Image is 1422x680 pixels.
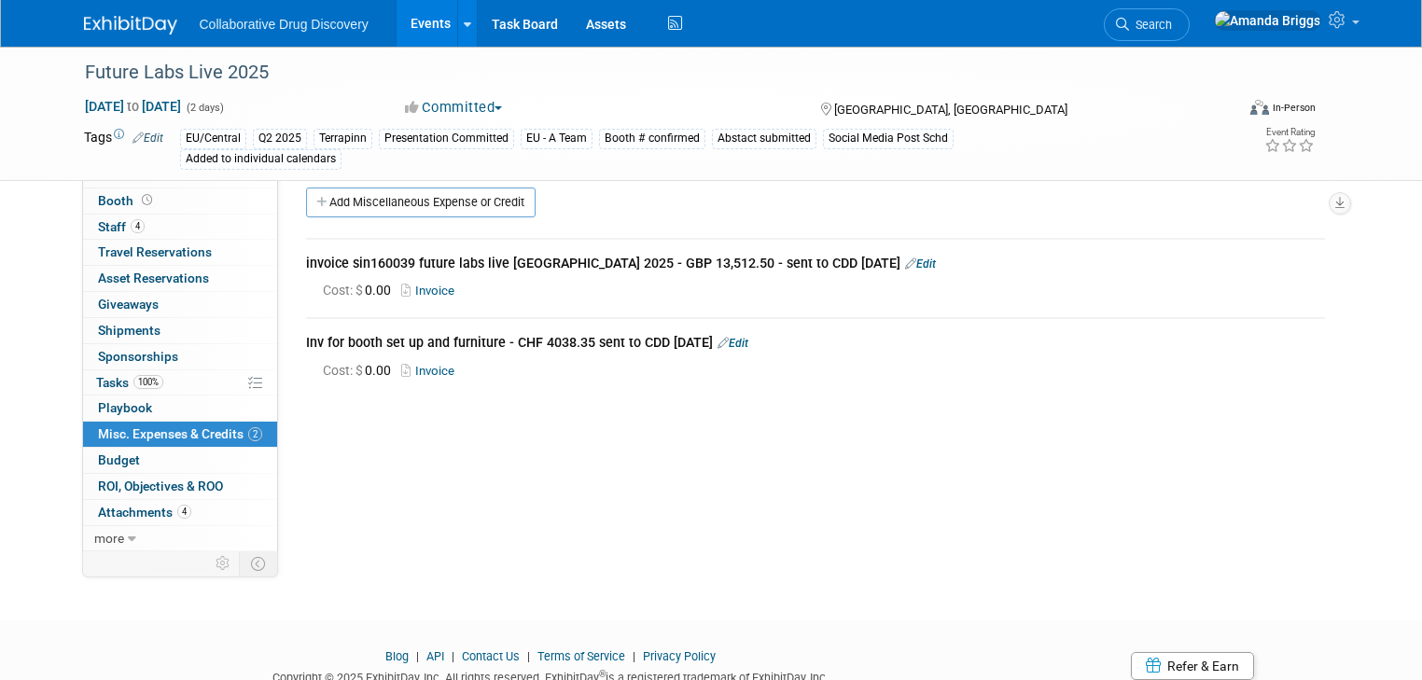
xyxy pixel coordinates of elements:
span: Cost: $ [323,283,365,298]
div: Event Format [1134,97,1316,125]
div: Future Labs Live 2025 [78,56,1211,90]
span: Cost: $ [323,363,365,378]
span: Booth [98,193,156,208]
span: 0.00 [323,363,398,378]
a: Terms of Service [537,649,625,663]
span: | [447,649,459,663]
a: Privacy Policy [643,649,716,663]
span: | [411,649,424,663]
span: Staff [98,219,145,234]
span: [GEOGRAPHIC_DATA], [GEOGRAPHIC_DATA] [834,103,1067,117]
div: Booth # confirmed [599,129,705,148]
span: Playbook [98,400,152,415]
span: Travel Reservations [98,244,212,259]
img: Format-Inperson.png [1250,100,1269,115]
div: Event Rating [1264,128,1315,137]
div: Added to individual calendars [180,149,342,169]
div: EU - A Team [521,129,592,148]
a: Edit [132,132,163,145]
span: 2 [248,427,262,441]
a: Sponsorships [83,344,277,369]
a: Search [1104,8,1190,41]
span: | [523,649,535,663]
span: Tasks [96,375,163,390]
span: Budget [98,452,140,467]
a: Add Miscellaneous Expense or Credit [306,187,536,217]
span: Collaborative Drug Discovery [200,17,369,32]
span: 0.00 [323,283,398,298]
span: to [124,99,142,114]
img: ExhibitDay [84,16,177,35]
div: EU/Central [180,129,246,148]
div: Social Media Post Schd [823,129,954,148]
a: API [426,649,444,663]
div: In-Person [1272,101,1316,115]
td: Personalize Event Tab Strip [207,551,240,576]
a: Staff4 [83,215,277,240]
div: invoice sin160039 future labs live [GEOGRAPHIC_DATA] 2025 - GBP 13,512.50 - sent to CDD [DATE] [306,254,1325,276]
a: Giveaways [83,292,277,317]
div: Abstact submitted [712,129,816,148]
span: Giveaways [98,297,159,312]
span: Asset Reservations [98,271,209,285]
a: Shipments [83,318,277,343]
a: Invoice [401,364,462,378]
a: ROI, Objectives & ROO [83,474,277,499]
a: Edit [905,257,936,271]
span: [DATE] [DATE] [84,98,182,115]
span: (2 days) [185,102,224,114]
div: Inv for booth set up and furniture - CHF 4038.35 sent to CDD [DATE] [306,333,1325,355]
span: | [628,649,640,663]
span: Attachments [98,505,191,520]
a: Misc. Expenses & Credits2 [83,422,277,447]
button: Committed [398,98,509,118]
td: Tags [84,128,163,170]
a: Edit [718,337,748,350]
td: Toggle Event Tabs [239,551,277,576]
a: Invoice [401,284,462,298]
a: Blog [385,649,409,663]
span: ROI, Objectives & ROO [98,479,223,493]
span: 4 [131,219,145,233]
span: more [94,531,124,546]
span: 4 [177,505,191,519]
a: Contact Us [462,649,520,663]
a: more [83,526,277,551]
a: Refer & Earn [1131,652,1254,680]
a: Asset Reservations [83,266,277,291]
span: 100% [133,375,163,389]
div: Q2 2025 [253,129,307,148]
a: Attachments4 [83,500,277,525]
span: Sponsorships [98,349,178,364]
div: Presentation Committed [379,129,514,148]
span: Search [1129,18,1172,32]
img: Amanda Briggs [1214,10,1321,31]
span: Misc. Expenses & Credits [98,426,262,441]
div: Terrapinn [314,129,372,148]
a: Playbook [83,396,277,421]
a: Budget [83,448,277,473]
a: Booth [83,188,277,214]
sup: ® [599,669,606,679]
span: Booth not reserved yet [138,193,156,207]
span: Shipments [98,323,160,338]
a: Tasks100% [83,370,277,396]
a: Travel Reservations [83,240,277,265]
